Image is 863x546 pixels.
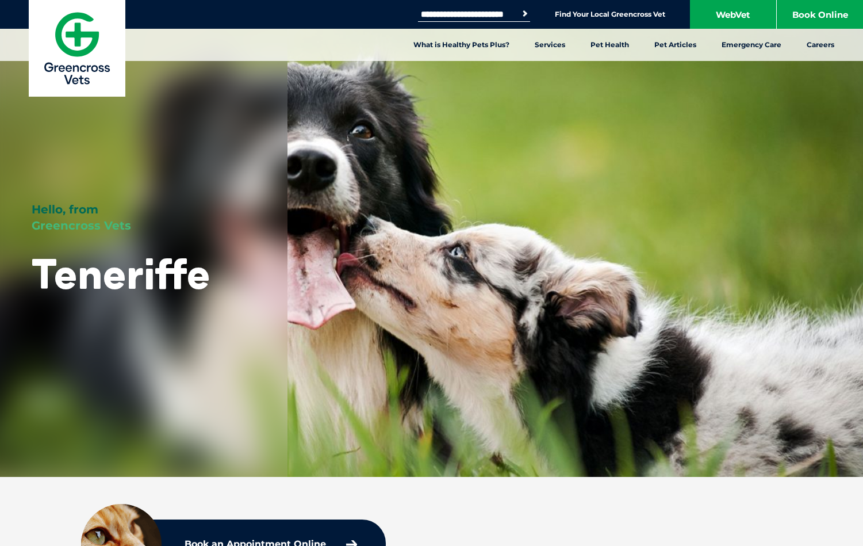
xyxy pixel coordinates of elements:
[401,29,522,61] a: What is Healthy Pets Plus?
[32,251,210,296] h1: Teneriffe
[32,219,131,232] span: Greencross Vets
[642,29,709,61] a: Pet Articles
[555,10,665,19] a: Find Your Local Greencross Vet
[522,29,578,61] a: Services
[578,29,642,61] a: Pet Health
[709,29,794,61] a: Emergency Care
[794,29,847,61] a: Careers
[519,8,531,20] button: Search
[32,203,98,216] span: Hello, from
